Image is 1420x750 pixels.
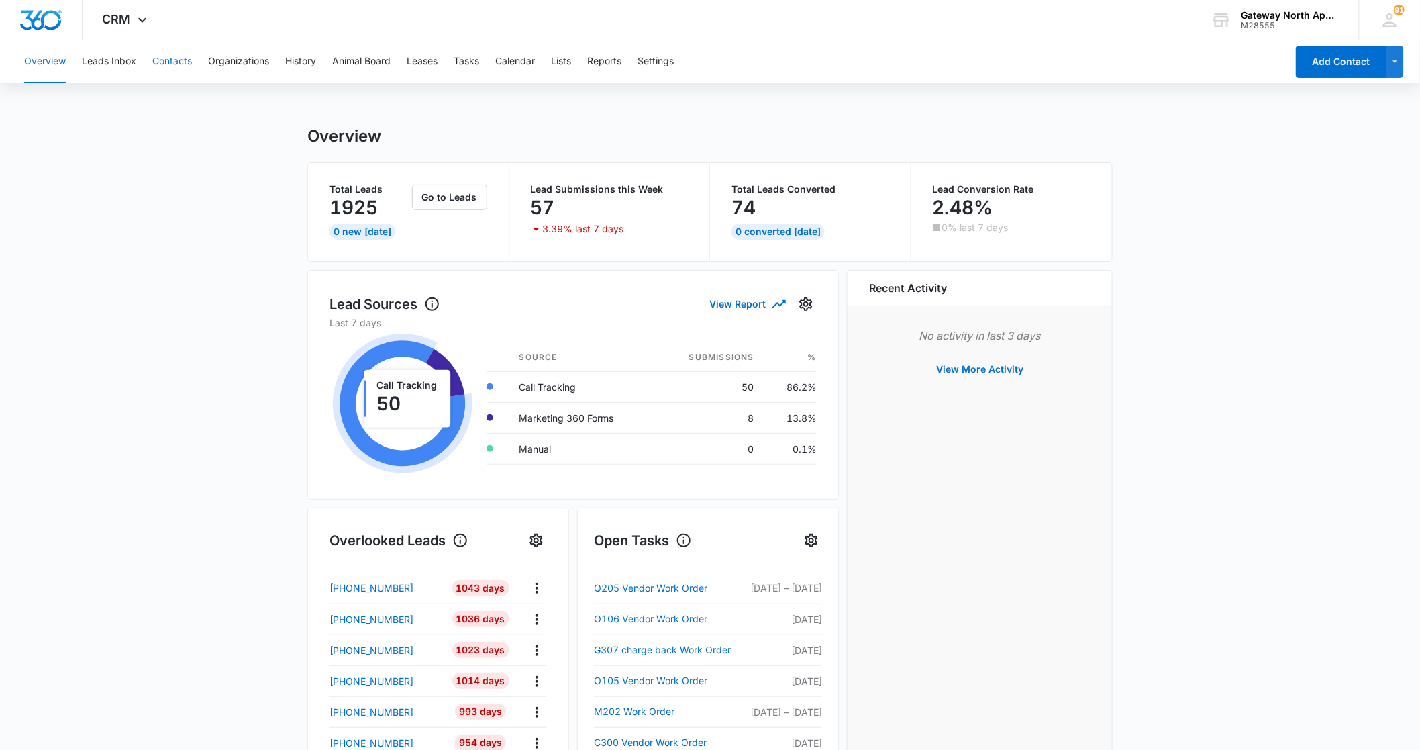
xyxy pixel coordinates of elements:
p: [DATE] – [DATE] [744,705,822,719]
p: 74 [731,197,756,218]
a: [PHONE_NUMBER] [329,674,442,688]
a: O105 Vendor Work Order [594,673,744,689]
button: Settings [525,530,547,551]
button: Lists [551,40,571,83]
button: Contacts [152,40,192,83]
p: No activity in last 3 days [869,328,1091,344]
button: History [285,40,316,83]
a: [PHONE_NUMBER] [329,612,442,626]
p: Lead Conversion Rate [933,185,1091,194]
a: [PHONE_NUMBER] [329,736,442,750]
td: Marketing 360 Forms [509,402,656,433]
button: Actions [526,577,547,598]
p: Lead Submissions this Week [531,185,689,194]
a: [PHONE_NUMBER] [329,581,442,595]
p: [PHONE_NUMBER] [329,674,413,688]
p: [PHONE_NUMBER] [329,581,413,595]
h1: Overview [307,126,381,146]
button: Calendar [495,40,535,83]
a: M202 Work Order [594,704,744,720]
button: Add Contact [1296,46,1386,78]
button: Go to Leads [412,185,487,210]
p: 3.39% last 7 days [543,224,624,234]
button: Leases [407,40,438,83]
a: [PHONE_NUMBER] [329,705,442,719]
p: [DATE] [744,736,822,750]
p: Total Leads [329,185,409,194]
div: 0 Converted [DATE] [731,224,825,240]
div: notifications count [1394,5,1405,15]
button: Settings [795,293,817,315]
a: G307 charge back Work Order [594,642,744,658]
span: 91 [1394,5,1405,15]
button: Overview [24,40,66,83]
button: Tasks [454,40,479,83]
td: Manual [509,433,656,464]
div: 1043 Days [452,580,509,596]
th: Submissions [655,343,764,372]
td: 50 [655,371,764,402]
span: CRM [103,12,131,26]
p: [PHONE_NUMBER] [329,643,413,657]
p: [PHONE_NUMBER] [329,736,413,750]
button: Settings [638,40,674,83]
button: Actions [526,671,547,692]
button: Actions [526,609,547,630]
button: Animal Board [332,40,391,83]
p: 2.48% [933,197,993,218]
button: Organizations [208,40,269,83]
th: Source [509,343,656,372]
div: 1023 Days [452,642,509,658]
p: [DATE] [744,612,822,626]
button: Settings [801,530,822,551]
p: 1925 [329,197,378,218]
p: [DATE] [744,674,822,688]
a: Go to Leads [412,191,487,203]
h1: Overlooked Leads [329,530,468,551]
td: Call Tracking [509,371,656,402]
p: Last 7 days [329,316,817,330]
p: 0% last 7 days [942,223,1009,232]
button: View More Activity [923,353,1037,385]
div: 0 New [DATE] [329,224,395,240]
th: % [765,343,817,372]
button: Reports [587,40,621,83]
div: 1014 Days [452,673,509,689]
td: 8 [655,402,764,433]
td: 13.8% [765,402,817,433]
p: Total Leads Converted [731,185,889,194]
h1: Open Tasks [594,530,692,551]
td: 86.2% [765,371,817,402]
p: [PHONE_NUMBER] [329,705,413,719]
div: account name [1241,10,1339,21]
div: 993 Days [455,704,506,720]
h6: Recent Activity [869,280,947,296]
p: [DATE] – [DATE] [744,581,822,595]
button: View Report [709,292,784,316]
div: 1036 Days [452,611,509,627]
a: [PHONE_NUMBER] [329,643,442,657]
button: Leads Inbox [82,40,136,83]
p: 57 [531,197,555,218]
a: Q205 Vendor Work Order [594,580,744,596]
div: account id [1241,21,1339,30]
p: [DATE] [744,643,822,657]
button: Actions [526,640,547,661]
td: 0 [655,433,764,464]
button: Actions [526,702,547,722]
p: [PHONE_NUMBER] [329,612,413,626]
a: O106 Vendor Work Order [594,611,744,627]
td: 0.1% [765,433,817,464]
h1: Lead Sources [329,294,440,314]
